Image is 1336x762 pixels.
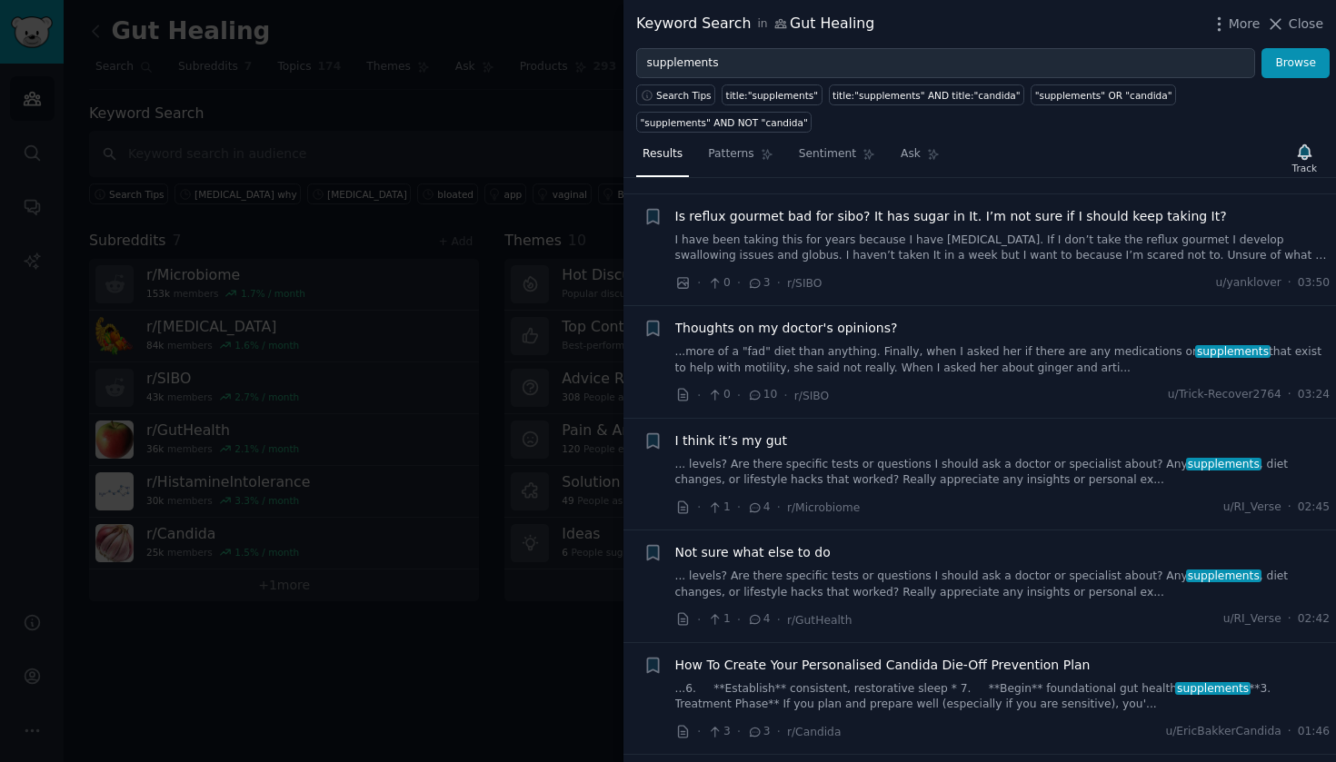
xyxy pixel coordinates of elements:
span: u/yanklover [1216,275,1281,292]
a: title:"supplements" [722,84,823,105]
a: How To Create Your Personalised Candida Die-Off Prevention Plan [675,656,1091,675]
span: 4 [747,611,770,628]
a: Is reflux gourmet bad for sibo? It has sugar in It. I’m not sure if I should keep taking It? [675,207,1227,226]
button: Close [1266,15,1323,34]
span: · [737,273,741,292]
span: · [697,273,701,292]
div: "supplements" OR "candida" [1035,89,1172,102]
a: ... levels? Are there specific tests or questions I should ask a doctor or specialist about? Anys... [675,569,1331,600]
span: · [777,610,781,629]
a: I have been taking this for years because I have [MEDICAL_DATA]. If I don’t take the reflux gourm... [675,233,1331,264]
span: r/GutHealth [787,614,852,627]
span: 1 [707,500,730,516]
span: 01:46 [1298,724,1330,740]
span: supplements [1175,682,1251,695]
span: Results [643,146,683,163]
a: ...more of a "fad" diet than anything. Finally, when I asked her if there are any medications ors... [675,344,1331,376]
div: title:"supplements" AND title:"candida" [833,89,1021,102]
button: Browse [1261,48,1330,79]
span: · [777,722,781,741]
span: Search Tips [656,89,712,102]
div: Keyword Search Gut Healing [636,13,874,35]
a: title:"supplements" AND title:"candida" [829,84,1025,105]
a: ...6. **Establish** consistent, restorative sleep * 7. **Begin** foundational gut healthsupplemen... [675,681,1331,713]
span: · [697,722,701,741]
span: in [757,16,767,33]
span: · [783,386,787,405]
a: "supplements" AND NOT "candida" [636,112,812,133]
span: u/RI_Verse [1223,611,1281,628]
span: r/SIBO [794,390,829,402]
span: · [1288,275,1291,292]
span: u/EricBakkerCandida [1165,724,1281,740]
a: I think it’s my gut [675,431,787,450]
span: 3 [747,724,770,740]
span: 03:24 [1298,387,1330,403]
span: 0 [707,275,730,292]
span: · [697,610,701,629]
button: More [1210,15,1261,34]
span: Sentiment [799,146,856,163]
a: Patterns [702,140,779,177]
span: · [737,722,741,741]
span: r/SIBO [787,277,822,290]
a: Not sure what else to do [675,543,831,562]
span: · [777,273,781,292]
span: · [737,386,741,405]
span: · [737,610,741,629]
span: Close [1289,15,1323,34]
span: 3 [747,275,770,292]
a: Thoughts on my doctor's opinions? [675,319,898,338]
span: · [777,498,781,517]
a: Results [636,140,689,177]
button: Track [1286,139,1323,177]
a: "supplements" OR "candida" [1031,84,1176,105]
div: Track [1292,162,1317,174]
span: · [1288,387,1291,403]
span: · [697,498,701,517]
span: · [1288,500,1291,516]
span: · [1288,724,1291,740]
span: r/Celiac [787,165,829,178]
span: · [697,386,701,405]
a: ... levels? Are there specific tests or questions I should ask a doctor or specialist about? Anys... [675,457,1331,489]
span: 02:45 [1298,500,1330,516]
span: More [1229,15,1261,34]
span: 03:50 [1298,275,1330,292]
span: Ask [901,146,921,163]
div: "supplements" AND NOT "candida" [641,116,808,129]
span: · [1288,611,1291,628]
a: Sentiment [793,140,882,177]
span: u/Trick-Recover2764 [1168,387,1281,403]
span: supplements [1195,345,1271,358]
span: 3 [707,724,730,740]
span: r/Microbiome [787,501,860,514]
span: Patterns [708,146,753,163]
input: Try a keyword related to your business [636,48,1255,79]
span: 0 [707,387,730,403]
div: title:"supplements" [726,89,819,102]
span: u/RI_Verse [1223,500,1281,516]
span: supplements [1186,569,1261,582]
span: r/Candida [787,726,841,738]
span: 10 [747,387,777,403]
span: 1 [707,611,730,628]
span: 02:42 [1298,611,1330,628]
a: Ask [894,140,946,177]
span: 4 [747,500,770,516]
span: supplements [1186,458,1261,470]
span: · [737,498,741,517]
button: Search Tips [636,84,715,105]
